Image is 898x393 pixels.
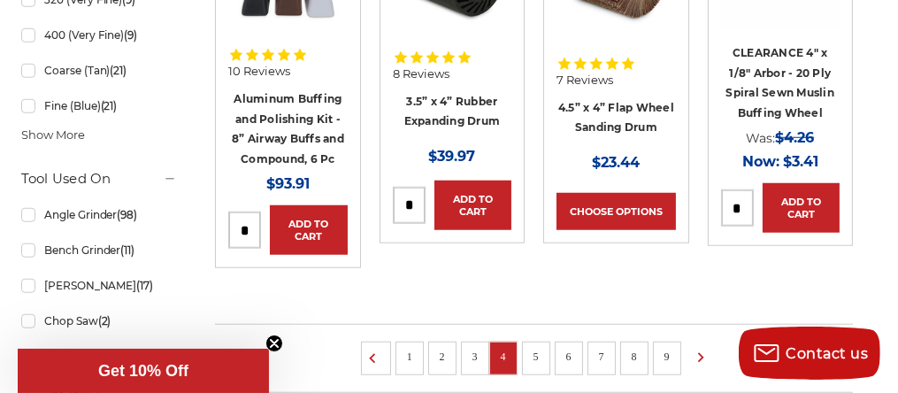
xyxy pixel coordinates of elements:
a: 4.5” x 4” Flap Wheel Sanding Drum [558,101,674,135]
div: Was: [721,126,840,150]
span: Show More [21,127,85,144]
a: Bench Grinder [21,235,178,266]
a: Die Grinder [21,341,178,372]
a: 3.5” x 4” Rubber Expanding Drum [404,95,501,128]
a: 8 [626,347,643,366]
a: Fine (Blue) [21,90,178,121]
span: 10 Reviews [228,65,290,77]
a: Add to Cart [434,181,511,230]
span: (17) [137,279,154,292]
a: 2 [434,347,451,366]
a: Choose Options [556,193,675,230]
a: Aluminum Buffing and Polishing Kit - 8” Airway Buffs and Compound, 6 Pc [232,92,344,166]
span: $3.41 [783,153,818,170]
a: 4 [495,347,512,366]
span: (11) [121,243,135,257]
span: Get 10% Off [98,362,188,380]
a: Chop Saw [21,305,178,336]
span: Contact us [787,345,869,362]
a: Angle Grinder [21,199,178,230]
span: (9) [125,28,138,42]
h5: Tool Used On [21,168,178,189]
a: Add to Cart [763,183,840,233]
span: $39.97 [428,148,475,165]
span: $23.44 [592,154,640,171]
a: Coarse (Tan) [21,55,178,86]
span: $4.26 [775,129,814,146]
a: 6 [560,347,578,366]
a: CLEARANCE 4" x 1/8" Arbor - 20 Ply Spiral Sewn Muslin Buffing Wheel [726,46,835,119]
a: 5 [527,347,545,366]
a: 400 (Very Fine) [21,19,178,50]
div: Get 10% OffClose teaser [18,349,269,393]
a: 7 [593,347,610,366]
a: 1 [401,347,418,366]
span: (2) [98,314,111,327]
span: Now: [742,153,779,170]
span: $93.91 [266,175,310,192]
span: 7 Reviews [556,74,613,86]
a: Add to Cart [270,205,347,255]
button: Contact us [739,327,880,380]
a: 3 [466,347,484,366]
span: 8 Reviews [393,68,449,80]
a: [PERSON_NAME] [21,270,178,301]
a: 9 [658,347,676,366]
span: (21) [101,99,118,112]
span: (98) [118,208,138,221]
span: (21) [111,64,127,77]
button: Close teaser [265,335,283,352]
